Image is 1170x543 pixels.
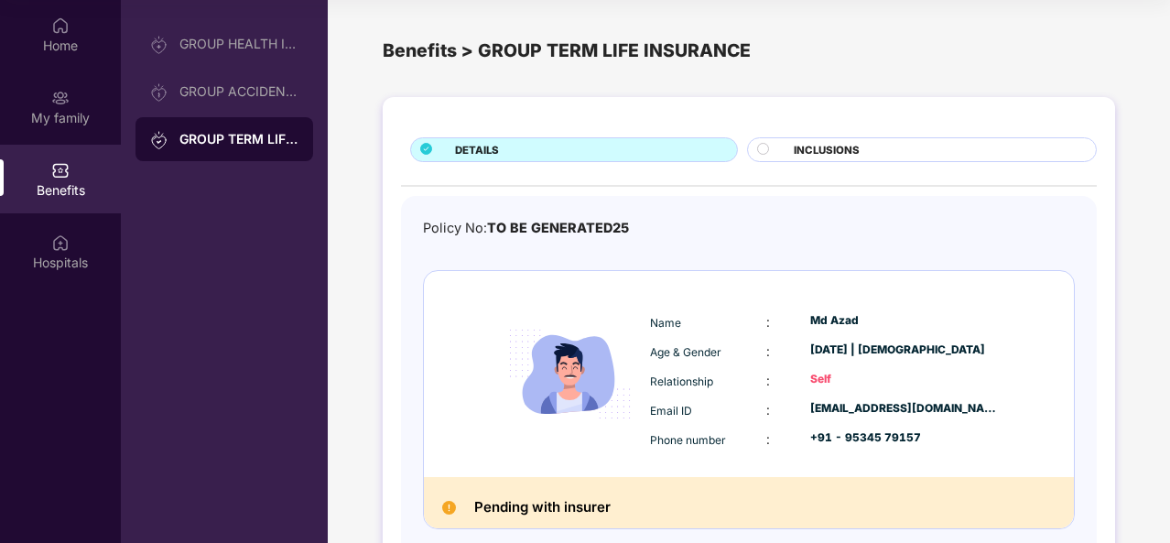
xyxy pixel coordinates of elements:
span: Age & Gender [650,345,721,359]
span: : [766,343,770,359]
div: Policy No: [423,218,629,239]
span: TO BE GENERATED25 [487,220,629,235]
span: : [766,431,770,447]
div: GROUP ACCIDENTAL INSURANCE [179,84,298,99]
img: svg+xml;base64,PHN2ZyBpZD0iSG9zcGl0YWxzIiB4bWxucz0iaHR0cDovL3d3dy53My5vcmcvMjAwMC9zdmciIHdpZHRoPS... [51,233,70,252]
img: icon [494,299,645,450]
img: svg+xml;base64,PHN2ZyB3aWR0aD0iMjAiIGhlaWdodD0iMjAiIHZpZXdCb3g9IjAgMCAyMCAyMCIgZmlsbD0ibm9uZSIgeG... [150,36,168,54]
span: : [766,373,770,388]
img: svg+xml;base64,PHN2ZyBpZD0iSG9tZSIgeG1sbnM9Imh0dHA6Ly93d3cudzMub3JnLzIwMDAvc3ZnIiB3aWR0aD0iMjAiIG... [51,16,70,35]
span: Phone number [650,433,726,447]
div: Self [810,371,999,388]
div: [DATE] | [DEMOGRAPHIC_DATA] [810,342,999,359]
img: svg+xml;base64,PHN2ZyB3aWR0aD0iMjAiIGhlaWdodD0iMjAiIHZpZXdCb3g9IjAgMCAyMCAyMCIgZmlsbD0ibm9uZSIgeG... [51,89,70,107]
div: GROUP TERM LIFE INSURANCE [179,130,298,148]
span: : [766,402,770,418]
span: Relationship [650,375,713,388]
div: Md Azad [810,312,999,330]
div: [EMAIL_ADDRESS][DOMAIN_NAME] [810,400,999,418]
span: Email ID [650,404,692,418]
span: Name [650,316,681,330]
h2: Pending with insurer [474,495,611,519]
img: svg+xml;base64,PHN2ZyB3aWR0aD0iMjAiIGhlaWdodD0iMjAiIHZpZXdCb3g9IjAgMCAyMCAyMCIgZmlsbD0ibm9uZSIgeG... [150,131,168,149]
div: GROUP HEALTH INSURANCE [179,37,298,51]
span: INCLUSIONS [794,142,860,158]
span: DETAILS [455,142,499,158]
img: svg+xml;base64,PHN2ZyBpZD0iQmVuZWZpdHMiIHhtbG5zPSJodHRwOi8vd3d3LnczLm9yZy8yMDAwL3N2ZyIgd2lkdGg9Ij... [51,161,70,179]
div: +91 - 95345 79157 [810,429,999,447]
span: : [766,314,770,330]
div: Benefits > GROUP TERM LIFE INSURANCE [383,37,1115,65]
img: svg+xml;base64,PHN2ZyB3aWR0aD0iMjAiIGhlaWdodD0iMjAiIHZpZXdCb3g9IjAgMCAyMCAyMCIgZmlsbD0ibm9uZSIgeG... [150,83,168,102]
img: Pending [442,501,456,515]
